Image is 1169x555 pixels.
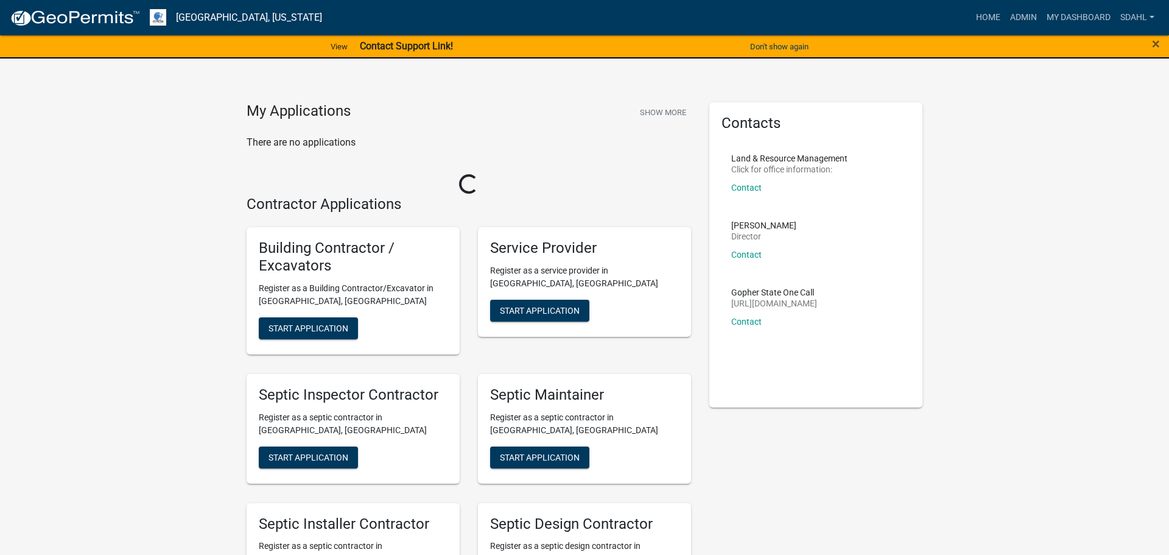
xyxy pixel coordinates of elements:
span: Start Application [269,323,348,333]
button: Start Application [490,300,589,322]
a: Contact [731,317,762,327]
a: Contact [731,183,762,193]
a: Home [971,6,1005,29]
h5: Septic Maintainer [490,386,679,404]
h5: Service Provider [490,239,679,257]
button: Start Application [490,447,589,468]
h5: Building Contractor / Excavators [259,239,448,275]
span: Start Application [269,452,348,462]
button: Show More [635,102,691,122]
h4: Contractor Applications [247,196,691,213]
p: [URL][DOMAIN_NAME] [731,299,817,308]
p: Gopher State One Call [731,288,817,297]
a: Contact [731,250,762,260]
p: Director [731,232,796,241]
p: There are no applications [247,135,691,150]
a: View [326,37,353,57]
p: Register as a Building Contractor/Excavator in [GEOGRAPHIC_DATA], [GEOGRAPHIC_DATA] [259,282,448,308]
p: [PERSON_NAME] [731,221,796,230]
h5: Contacts [721,115,910,132]
p: Register as a septic contractor in [GEOGRAPHIC_DATA], [GEOGRAPHIC_DATA] [490,411,679,437]
button: Close [1152,37,1160,51]
button: Start Application [259,317,358,339]
a: sdahl [1115,6,1159,29]
strong: Contact Support Link! [360,40,453,52]
p: Register as a septic contractor in [GEOGRAPHIC_DATA], [GEOGRAPHIC_DATA] [259,411,448,437]
span: Start Application [500,452,580,462]
h5: Septic Design Contractor [490,515,679,533]
a: Admin [1005,6,1042,29]
span: × [1152,35,1160,52]
p: Land & Resource Management [731,154,848,163]
button: Start Application [259,447,358,468]
h5: Septic Inspector Contractor [259,386,448,404]
p: Register as a service provider in [GEOGRAPHIC_DATA], [GEOGRAPHIC_DATA] [490,264,679,290]
span: Start Application [500,306,580,316]
h5: Septic Installer Contractor [259,515,448,533]
button: Don't show again [745,37,813,57]
a: [GEOGRAPHIC_DATA], [US_STATE] [176,7,322,28]
a: My Dashboard [1042,6,1115,29]
img: Otter Tail County, Minnesota [150,9,166,26]
h4: My Applications [247,102,351,121]
p: Click for office information: [731,165,848,174]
